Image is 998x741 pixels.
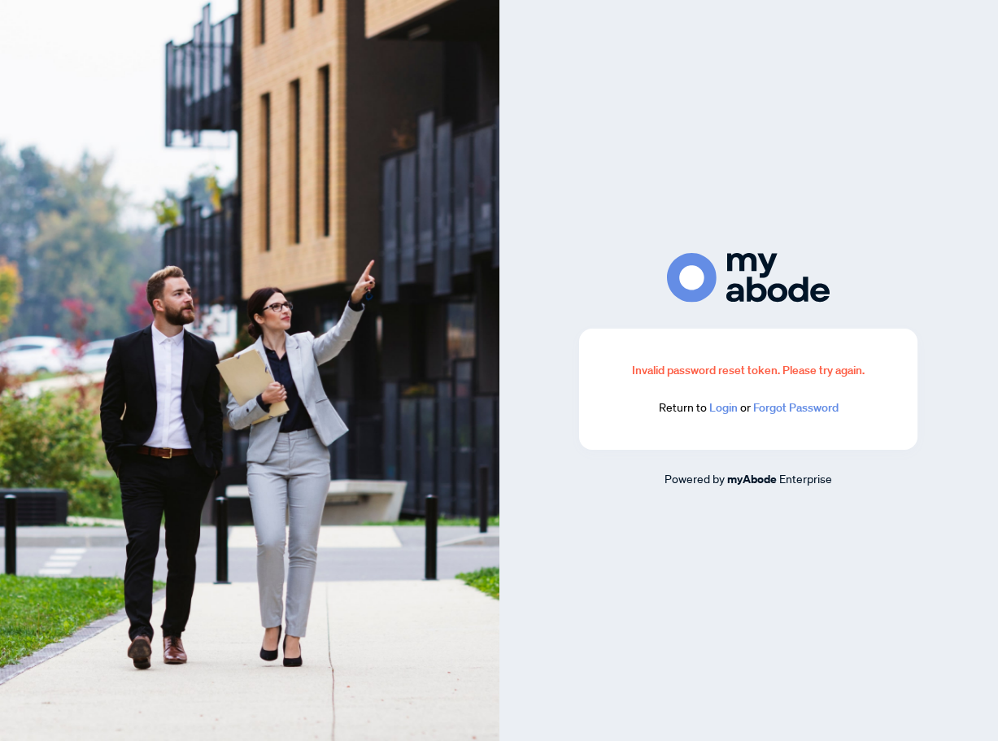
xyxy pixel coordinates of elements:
[727,470,777,488] a: myAbode
[779,471,832,486] span: Enterprise
[665,471,725,486] span: Powered by
[709,400,738,415] a: Login
[753,400,839,415] a: Forgot Password
[618,361,878,379] div: Invalid password reset token. Please try again.
[667,253,830,303] img: ma-logo
[618,399,878,417] div: Return to or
